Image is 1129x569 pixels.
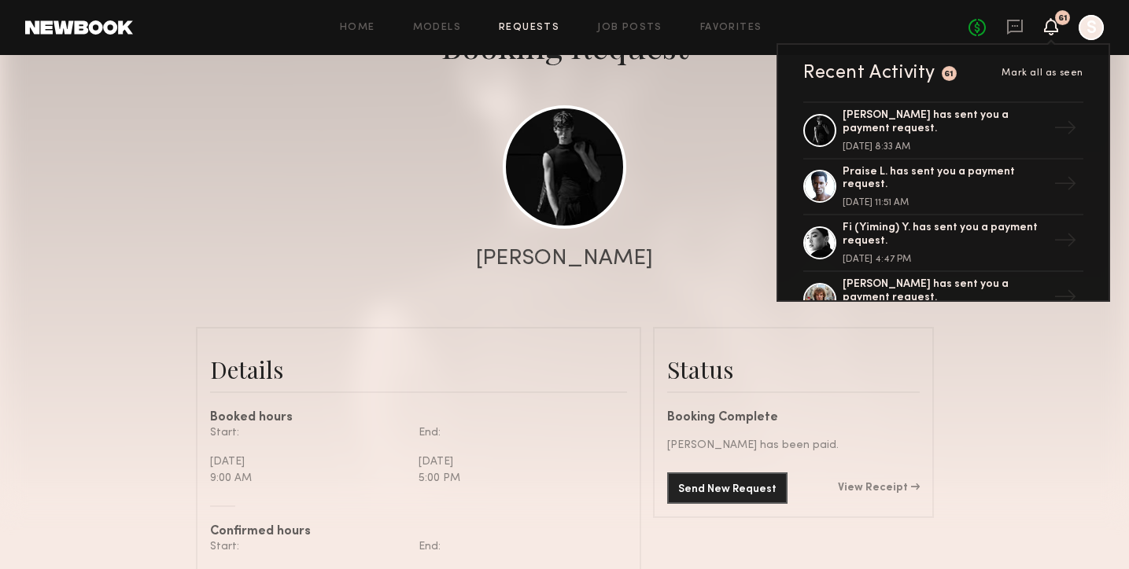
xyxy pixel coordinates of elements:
a: S [1079,15,1104,40]
div: Booked hours [210,412,627,424]
span: Mark all as seen [1002,68,1083,78]
div: → [1047,110,1083,151]
a: Praise L. has sent you a payment request.[DATE] 11:51 AM→ [803,160,1083,216]
div: [DATE] [419,453,615,470]
div: → [1047,279,1083,320]
div: Booking Complete [667,412,920,424]
a: Requests [499,23,559,33]
a: View Receipt [838,483,920,494]
a: Fi (Yiming) Y. has sent you a payment request.[DATE] 4:47 PM→ [803,215,1083,272]
div: [DATE] 11:51 AM [843,198,1047,207]
a: [PERSON_NAME] has sent you a payment request.[DATE] 8:33 AM→ [803,101,1083,160]
div: Recent Activity [803,64,935,83]
div: Confirmed hours [210,526,627,538]
div: End: [419,424,615,441]
div: Status [667,354,920,385]
button: Send New Request [667,472,788,504]
div: 5:00 PM [419,470,615,486]
div: [DATE] [210,453,407,470]
div: [PERSON_NAME] has sent you a payment request. [843,278,1047,305]
div: Details [210,354,627,385]
a: Job Posts [597,23,662,33]
div: → [1047,166,1083,207]
div: Praise L. has sent you a payment request. [843,166,1047,193]
div: [DATE] 4:47 PM [843,255,1047,264]
div: [PERSON_NAME] has sent you a payment request. [843,109,1047,136]
div: 61 [1058,14,1068,23]
div: End: [419,538,615,555]
div: 61 [944,70,954,79]
div: 9:00 AM [210,470,407,486]
a: Favorites [700,23,762,33]
div: Fi (Yiming) Y. has sent you a payment request. [843,222,1047,248]
a: Models [413,23,461,33]
div: [PERSON_NAME] has been paid. [667,437,920,453]
div: Start: [210,538,407,555]
div: [DATE] 8:33 AM [843,142,1047,152]
div: Start: [210,424,407,441]
a: Home [340,23,375,33]
div: → [1047,222,1083,263]
div: [PERSON_NAME] [476,248,653,270]
a: [PERSON_NAME] has sent you a payment request.→ [803,272,1083,329]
